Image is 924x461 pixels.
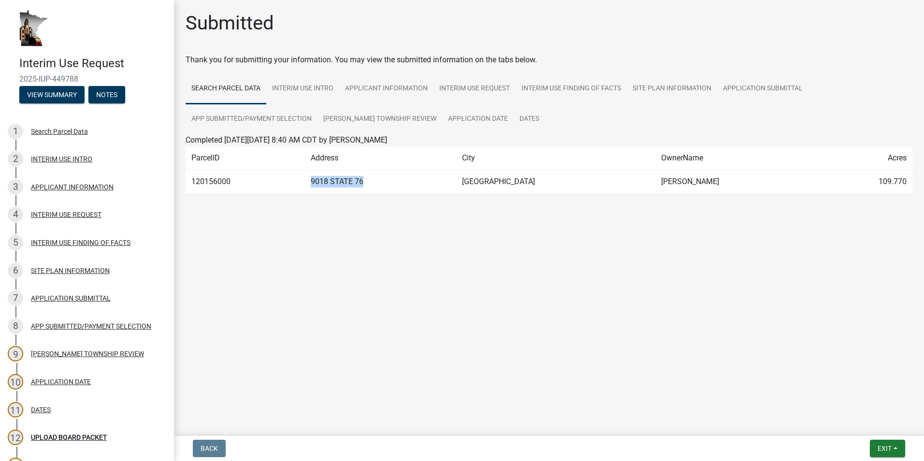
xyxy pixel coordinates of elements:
[8,263,23,278] div: 6
[318,104,442,135] a: [PERSON_NAME] TOWNSHIP REVIEW
[186,73,266,104] a: Search Parcel Data
[31,434,107,441] div: UPLOAD BOARD PACKET
[19,10,48,46] img: Houston County, Minnesota
[442,104,514,135] a: APPLICATION DATE
[8,179,23,195] div: 3
[31,267,110,274] div: SITE PLAN INFORMATION
[19,91,85,99] wm-modal-confirm: Summary
[186,135,387,144] span: Completed [DATE][DATE] 8:40 AM CDT by [PERSON_NAME]
[819,146,912,170] td: Acres
[186,54,912,66] div: Thank you for submitting your information. You may view the submitted information on the tabs below.
[186,12,274,35] h1: Submitted
[19,74,155,84] span: 2025-IUP-449788
[305,146,456,170] td: Address
[8,430,23,445] div: 12
[31,156,92,162] div: INTERIM USE INTRO
[339,73,433,104] a: APPLICANT INFORMATION
[31,211,101,218] div: INTERIM USE REQUEST
[870,440,905,457] button: Exit
[186,146,305,170] td: ParcelID
[186,170,305,194] td: 120156000
[266,73,339,104] a: INTERIM USE INTRO
[516,73,627,104] a: INTERIM USE FINDING OF FACTS
[193,440,226,457] button: Back
[8,374,23,389] div: 10
[456,170,655,194] td: [GEOGRAPHIC_DATA]
[19,86,85,103] button: View Summary
[31,378,91,385] div: APPLICATION DATE
[31,128,88,135] div: Search Parcel Data
[31,406,51,413] div: DATES
[19,57,166,71] h4: Interim Use Request
[8,151,23,167] div: 2
[717,73,808,104] a: APPLICATION SUBMITTAL
[8,290,23,306] div: 7
[8,346,23,361] div: 9
[627,73,717,104] a: SITE PLAN INFORMATION
[201,445,218,452] span: Back
[31,350,144,357] div: [PERSON_NAME] TOWNSHIP REVIEW
[31,184,114,190] div: APPLICANT INFORMATION
[8,318,23,334] div: 8
[31,295,111,302] div: APPLICATION SUBMITTAL
[655,146,819,170] td: OwnerName
[305,170,456,194] td: 9018 STATE 76
[456,146,655,170] td: City
[655,170,819,194] td: [PERSON_NAME]
[8,124,23,139] div: 1
[186,104,318,135] a: APP SUBMITTED/PAYMENT SELECTION
[88,91,125,99] wm-modal-confirm: Notes
[819,170,912,194] td: 109.770
[31,239,130,246] div: INTERIM USE FINDING OF FACTS
[8,402,23,418] div: 11
[88,86,125,103] button: Notes
[8,235,23,250] div: 5
[878,445,892,452] span: Exit
[433,73,516,104] a: INTERIM USE REQUEST
[8,207,23,222] div: 4
[31,323,151,330] div: APP SUBMITTED/PAYMENT SELECTION
[514,104,545,135] a: DATES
